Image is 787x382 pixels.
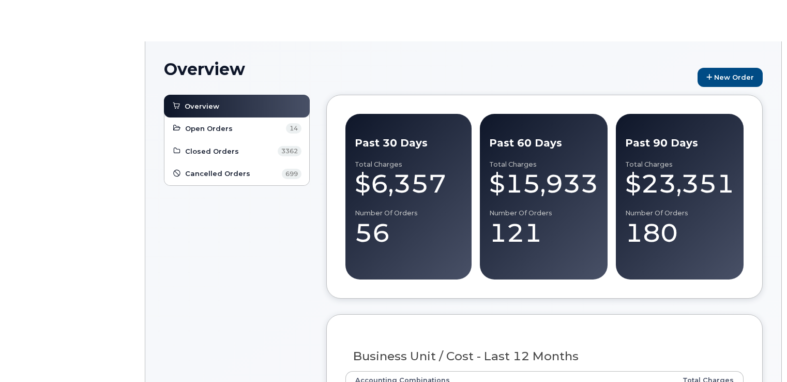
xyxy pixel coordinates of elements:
[172,145,301,157] a: Closed Orders 3362
[489,160,598,169] div: Total Charges
[625,217,734,248] div: 180
[282,169,301,179] span: 699
[355,217,463,248] div: 56
[353,350,736,363] h3: Business Unit / Cost - Last 12 Months
[185,124,233,134] span: Open Orders
[185,101,219,111] span: Overview
[355,168,463,199] div: $6,357
[355,136,463,151] div: Past 30 Days
[172,168,301,180] a: Cancelled Orders 699
[185,169,250,179] span: Cancelled Orders
[489,217,598,248] div: 121
[625,160,734,169] div: Total Charges
[625,136,734,151] div: Past 90 Days
[286,123,301,134] span: 14
[698,68,763,87] a: New Order
[172,122,301,135] a: Open Orders 14
[278,146,301,156] span: 3362
[164,60,692,78] h1: Overview
[489,209,598,217] div: Number of Orders
[355,160,463,169] div: Total Charges
[489,136,598,151] div: Past 60 Days
[625,209,734,217] div: Number of Orders
[625,168,734,199] div: $23,351
[185,146,239,156] span: Closed Orders
[355,209,463,217] div: Number of Orders
[489,168,598,199] div: $15,933
[172,100,302,112] a: Overview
